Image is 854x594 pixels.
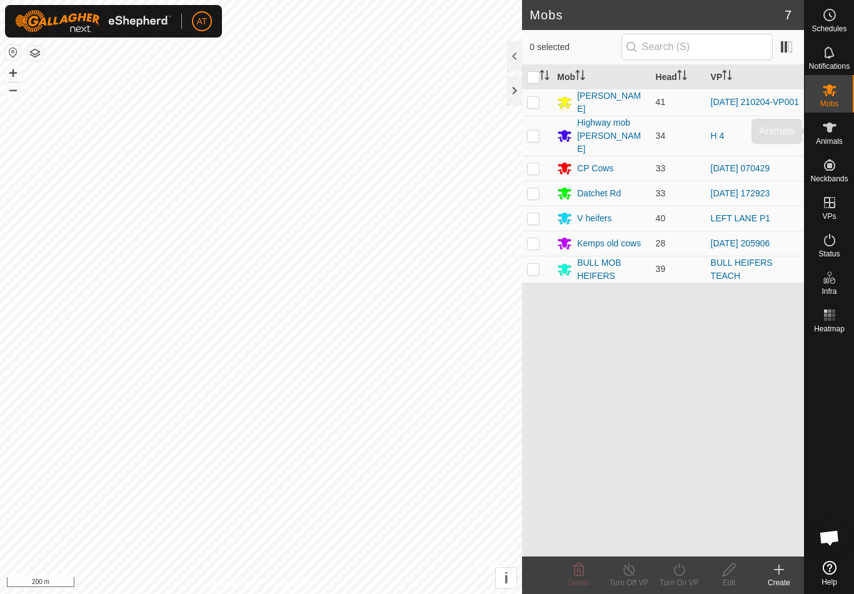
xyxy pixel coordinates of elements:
[656,163,666,173] span: 33
[656,264,666,274] span: 39
[504,570,508,586] span: i
[577,187,621,200] div: Datchet Rd
[785,6,791,24] span: 7
[575,72,585,82] p-sorticon: Activate to sort
[6,82,21,97] button: –
[6,66,21,81] button: +
[811,519,848,556] div: Open chat
[704,577,754,588] div: Edit
[811,25,846,33] span: Schedules
[821,578,837,586] span: Help
[677,72,687,82] p-sorticon: Activate to sort
[711,131,725,141] a: H 4
[810,175,848,183] span: Neckbands
[577,237,641,250] div: Kemps old cows
[530,8,785,23] h2: Mobs
[656,238,666,248] span: 28
[754,577,804,588] div: Create
[809,63,850,70] span: Notifications
[822,213,836,220] span: VPs
[577,212,611,225] div: V heifers
[604,577,654,588] div: Turn Off VP
[212,578,259,589] a: Privacy Policy
[273,578,310,589] a: Contact Us
[711,213,770,223] a: LEFT LANE P1
[28,46,43,61] button: Map Layers
[651,65,706,89] th: Head
[577,116,645,156] div: Highway mob [PERSON_NAME]
[577,89,645,116] div: [PERSON_NAME]
[816,138,843,145] span: Animals
[805,556,854,591] a: Help
[820,100,838,108] span: Mobs
[821,288,836,295] span: Infra
[577,162,613,175] div: CP Cows
[496,568,516,588] button: i
[568,578,590,587] span: Delete
[577,256,645,283] div: BULL MOB HEIFERS
[654,577,704,588] div: Turn On VP
[706,65,804,89] th: VP
[15,10,171,33] img: Gallagher Logo
[818,250,840,258] span: Status
[530,41,621,54] span: 0 selected
[6,45,21,60] button: Reset Map
[656,131,666,141] span: 34
[540,72,550,82] p-sorticon: Activate to sort
[197,15,208,28] span: AT
[711,188,770,198] a: [DATE] 172923
[711,163,770,173] a: [DATE] 070429
[711,97,799,107] a: [DATE] 210204-VP001
[621,34,773,60] input: Search (S)
[552,65,650,89] th: Mob
[656,188,666,198] span: 33
[711,258,773,281] a: BULL HEIFERS TEACH
[814,325,845,333] span: Heatmap
[722,72,732,82] p-sorticon: Activate to sort
[656,97,666,107] span: 41
[711,238,770,248] a: [DATE] 205906
[656,213,666,223] span: 40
